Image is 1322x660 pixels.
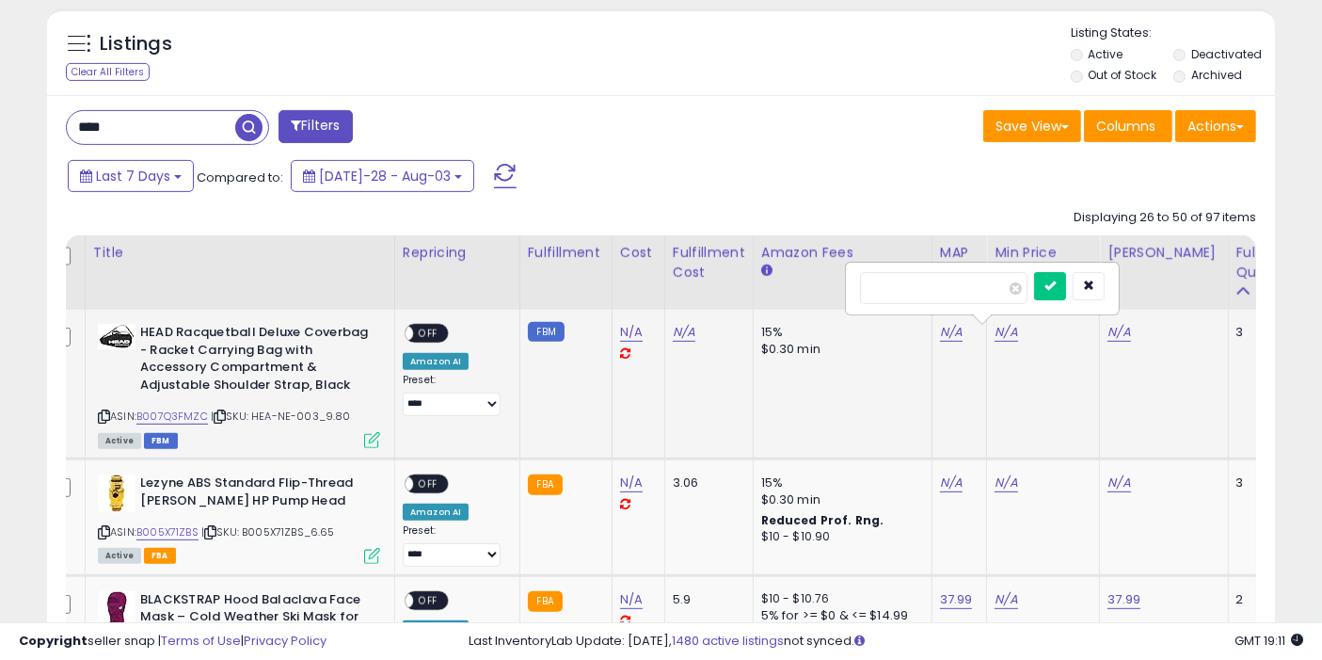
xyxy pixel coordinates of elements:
[413,326,443,342] span: OFF
[319,167,451,185] span: [DATE]-28 - Aug-03
[144,433,178,449] span: FBM
[1191,67,1242,83] label: Archived
[1236,243,1301,282] div: Fulfillable Quantity
[413,592,443,608] span: OFF
[197,169,283,186] span: Compared to:
[93,243,387,263] div: Title
[96,167,170,185] span: Last 7 Days
[761,491,917,508] div: $0.30 min
[995,590,1017,609] a: N/A
[673,323,695,342] a: N/A
[140,475,369,514] b: Lezyne ABS Standard Flip-Thread [PERSON_NAME] HP Pump Head
[1084,110,1172,142] button: Columns
[403,353,469,370] div: Amazon AI
[1074,209,1256,227] div: Displaying 26 to 50 of 97 items
[136,409,208,425] a: B007Q3FMZC
[620,243,657,263] div: Cost
[761,591,917,607] div: $10 - $10.76
[1089,67,1157,83] label: Out of Stock
[98,324,135,349] img: 410DHXW7WWL._SL40_.jpg
[983,110,1081,142] button: Save View
[1236,324,1295,341] div: 3
[98,433,141,449] span: All listings currently available for purchase on Amazon
[672,632,784,650] a: 1480 active listings
[66,63,150,81] div: Clear All Filters
[761,512,884,528] b: Reduced Prof. Rng.
[940,243,980,263] div: MAP
[1236,591,1295,608] div: 2
[1089,46,1123,62] label: Active
[144,548,176,564] span: FBA
[1107,590,1140,609] a: 37.99
[528,591,563,612] small: FBA
[761,243,924,263] div: Amazon Fees
[761,475,917,491] div: 15%
[1234,632,1303,650] span: 2025-08-11 19:11 GMT
[1107,323,1130,342] a: N/A
[98,591,135,629] img: 31f9BF4kXPL._SL40_.jpg
[100,31,172,57] h5: Listings
[761,324,917,341] div: 15%
[403,243,512,263] div: Repricing
[98,475,135,512] img: 41FmOcyxdhL._SL40_.jpg
[1071,24,1275,42] p: Listing States:
[1096,117,1155,136] span: Columns
[995,323,1017,342] a: N/A
[403,524,505,567] div: Preset:
[940,590,973,609] a: 37.99
[761,263,772,280] small: Amazon Fees.
[98,475,380,562] div: ASIN:
[528,243,604,263] div: Fulfillment
[620,323,643,342] a: N/A
[19,632,88,650] strong: Copyright
[673,475,739,491] div: 3.06
[995,474,1017,492] a: N/A
[136,524,199,540] a: B005X71ZBS
[1175,110,1256,142] button: Actions
[1107,474,1130,492] a: N/A
[279,110,352,143] button: Filters
[673,243,745,282] div: Fulfillment Cost
[995,243,1091,263] div: Min Price
[940,323,963,342] a: N/A
[761,529,917,545] div: $10 - $10.90
[68,160,194,192] button: Last 7 Days
[291,160,474,192] button: [DATE]-28 - Aug-03
[1191,46,1262,62] label: Deactivated
[620,474,643,492] a: N/A
[211,409,351,424] span: | SKU: HEA-NE-003_9.80
[98,548,141,564] span: All listings currently available for purchase on Amazon
[140,324,369,398] b: HEAD Racquetball Deluxe Coverbag - Racket Carrying Bag with Accessory Compartment & Adjustable Sh...
[673,591,739,608] div: 5.9
[244,632,327,650] a: Privacy Policy
[161,632,241,650] a: Terms of Use
[940,474,963,492] a: N/A
[1107,243,1219,263] div: [PERSON_NAME]
[761,341,917,358] div: $0.30 min
[201,524,335,539] span: | SKU: B005X71ZBS_6.65
[528,322,565,342] small: FBM
[413,476,443,492] span: OFF
[403,374,505,416] div: Preset:
[403,504,469,521] div: Amazon AI
[98,324,380,446] div: ASIN:
[620,590,643,609] a: N/A
[19,633,327,651] div: seller snap | |
[528,475,563,495] small: FBA
[469,633,1303,651] div: Last InventoryLab Update: [DATE], not synced.
[1236,475,1295,491] div: 3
